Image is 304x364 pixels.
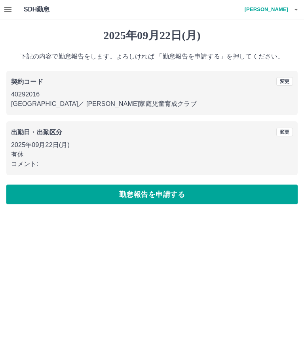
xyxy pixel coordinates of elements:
p: [GEOGRAPHIC_DATA] ／ [PERSON_NAME]家庭児童育成クラブ [11,99,293,109]
p: 40292016 [11,90,293,99]
button: 変更 [276,128,293,136]
h1: 2025年09月22日(月) [6,29,298,42]
b: 契約コード [11,78,43,85]
p: コメント: [11,159,293,169]
b: 出勤日・出勤区分 [11,129,62,136]
p: 有休 [11,150,293,159]
p: 2025年09月22日(月) [11,140,293,150]
button: 変更 [276,77,293,86]
button: 勤怠報告を申請する [6,185,298,204]
p: 下記の内容で勤怠報告をします。よろしければ 「勤怠報告を申請する」を押してください。 [6,52,298,61]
